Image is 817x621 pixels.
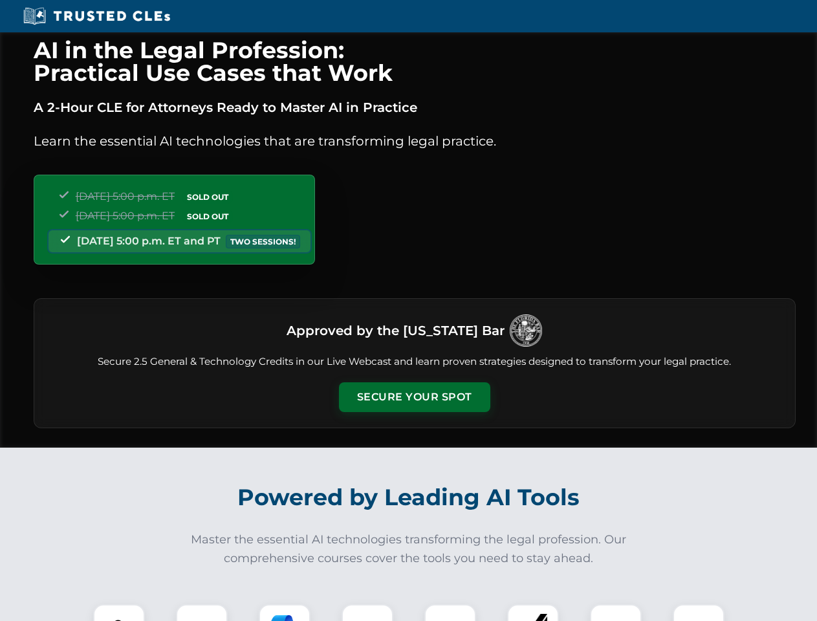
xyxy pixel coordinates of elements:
h3: Approved by the [US_STATE] Bar [287,319,505,342]
img: Logo [510,314,542,347]
span: [DATE] 5:00 p.m. ET [76,190,175,202]
h1: AI in the Legal Profession: Practical Use Cases that Work [34,39,796,84]
button: Secure Your Spot [339,382,490,412]
img: Trusted CLEs [19,6,174,26]
span: [DATE] 5:00 p.m. ET [76,210,175,222]
p: Learn the essential AI technologies that are transforming legal practice. [34,131,796,151]
span: SOLD OUT [182,210,233,223]
p: A 2-Hour CLE for Attorneys Ready to Master AI in Practice [34,97,796,118]
h2: Powered by Leading AI Tools [50,475,767,520]
span: SOLD OUT [182,190,233,204]
p: Master the essential AI technologies transforming the legal profession. Our comprehensive courses... [182,530,635,568]
p: Secure 2.5 General & Technology Credits in our Live Webcast and learn proven strategies designed ... [50,354,779,369]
